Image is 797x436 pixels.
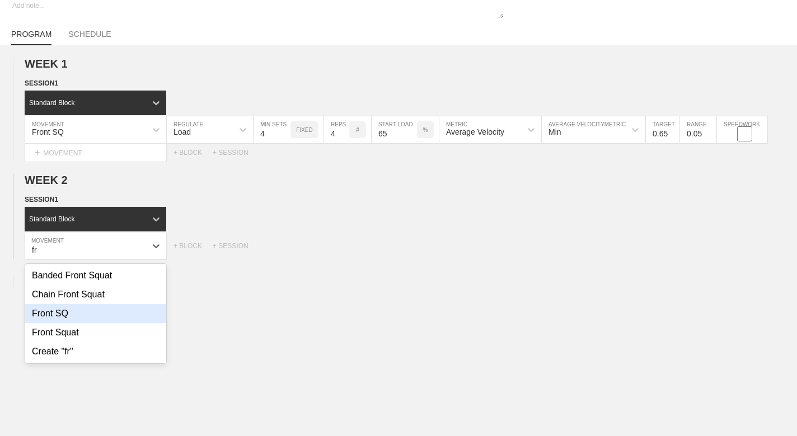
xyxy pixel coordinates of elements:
div: + SESSION [213,149,257,157]
div: + SESSION [213,242,257,250]
span: + [25,278,30,287]
div: Chain Front Squat [25,285,166,304]
input: Any [372,116,417,143]
a: SCHEDULE [68,30,111,44]
iframe: Chat Widget [741,382,797,436]
span: WEEK 2 [25,174,68,186]
span: SESSION 1 [25,79,58,87]
div: Create "fr" [25,342,166,361]
span: WEEK 1 [25,58,68,70]
div: Front SQ [32,127,64,136]
div: Average Velocity [446,127,504,136]
div: Standard Block [29,99,74,107]
p: % [423,127,428,133]
div: + BLOCK [174,149,213,157]
div: Front Squat [25,323,166,342]
div: Min [548,127,561,136]
span: SESSION 1 [25,196,58,203]
div: + BLOCK [174,242,213,250]
p: # [356,127,359,133]
a: PROGRAM [11,30,51,45]
div: WEEK 3 [25,276,77,288]
span: + [35,148,40,157]
div: Load [174,127,191,136]
p: FIXED [296,127,312,133]
div: Standard Block [29,215,74,223]
div: Front SQ [25,304,166,323]
div: MOVEMENT [25,144,167,162]
div: Banded Front Squat [25,266,166,285]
